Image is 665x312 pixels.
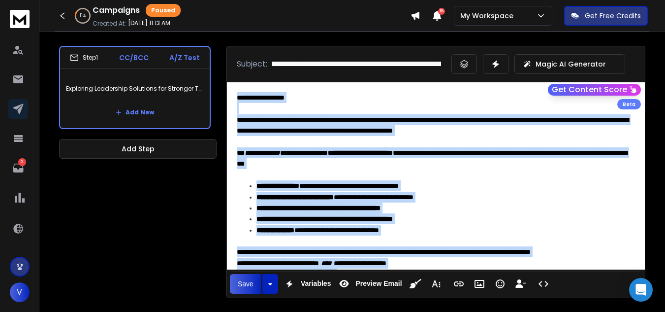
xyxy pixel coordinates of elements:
[66,75,204,103] p: Exploring Leadership Solutions for Stronger Team Engagement
[514,54,625,74] button: Magic AI Generator
[10,10,30,28] img: logo
[119,53,149,63] p: CC/BCC
[169,53,200,63] p: A/Z Test
[70,53,98,62] div: Step 1
[299,279,333,288] span: Variables
[237,58,267,70] p: Subject:
[629,278,653,302] div: Open Intercom Messenger
[128,19,170,27] p: [DATE] 11:13 AM
[59,46,211,129] li: Step1CC/BCCA/Z TestExploring Leadership Solutions for Stronger Team EngagementAdd New
[59,139,217,159] button: Add Step
[280,274,333,294] button: Variables
[438,8,445,15] span: 15
[449,274,468,294] button: Insert Link (Ctrl+K)
[534,274,553,294] button: Code View
[406,274,425,294] button: Clean HTML
[108,103,162,122] button: Add New
[491,274,509,294] button: Emoticons
[10,282,30,302] button: V
[8,158,28,178] a: 2
[460,11,517,21] p: My Workspace
[564,6,648,26] button: Get Free Credits
[93,20,126,28] p: Created At:
[470,274,489,294] button: Insert Image (Ctrl+P)
[18,158,26,166] p: 2
[427,274,445,294] button: More Text
[335,274,404,294] button: Preview Email
[585,11,641,21] p: Get Free Credits
[146,4,181,17] div: Paused
[511,274,530,294] button: Insert Unsubscribe Link
[93,4,140,16] h1: Campaigns
[536,59,606,69] p: Magic AI Generator
[617,99,641,109] div: Beta
[548,84,641,96] button: Get Content Score
[230,274,261,294] button: Save
[80,13,86,19] p: 11 %
[353,279,404,288] span: Preview Email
